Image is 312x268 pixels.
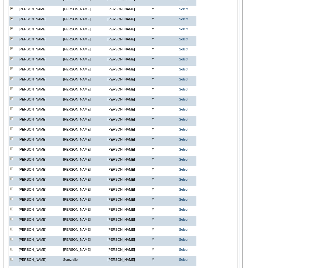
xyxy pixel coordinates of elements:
[62,156,106,163] td: [PERSON_NAME]
[62,146,106,153] td: [PERSON_NAME]
[179,17,188,21] a: Select
[62,176,106,183] td: [PERSON_NAME]
[10,228,13,230] img: plus.gif
[179,228,188,231] a: Select
[62,66,106,73] td: [PERSON_NAME]
[62,86,106,93] td: [PERSON_NAME]
[150,76,176,83] td: Y
[150,246,176,253] td: Y
[17,116,62,123] td: [PERSON_NAME]
[17,246,62,253] td: [PERSON_NAME]
[10,107,13,110] img: plus.gif
[10,258,13,260] img: plus.gif
[17,76,62,83] td: [PERSON_NAME]
[106,16,150,23] td: [PERSON_NAME]
[150,106,176,113] td: Y
[106,46,150,53] td: [PERSON_NAME]
[179,198,188,201] a: Select
[10,67,13,70] img: plus.gif
[150,136,176,143] td: Y
[10,17,13,20] img: plus.gif
[150,66,176,73] td: Y
[106,106,150,113] td: [PERSON_NAME]
[10,198,13,200] img: plus.gif
[17,186,62,193] td: [PERSON_NAME]
[106,146,150,153] td: [PERSON_NAME]
[106,36,150,43] td: [PERSON_NAME]
[17,106,62,113] td: [PERSON_NAME]
[10,37,13,40] img: plus.gif
[150,256,176,263] td: Y
[62,76,106,83] td: [PERSON_NAME]
[62,116,106,123] td: [PERSON_NAME]
[150,156,176,163] td: Y
[62,126,106,133] td: [PERSON_NAME]
[10,27,13,30] img: plus.gif
[10,218,13,220] img: plus.gif
[106,156,150,163] td: [PERSON_NAME]
[150,6,176,13] td: Y
[179,67,188,71] a: Select
[10,248,13,250] img: plus.gif
[150,46,176,53] td: Y
[106,206,150,213] td: [PERSON_NAME]
[10,157,13,160] img: plus.gif
[62,6,106,13] td: [PERSON_NAME]
[106,246,150,253] td: [PERSON_NAME]
[10,137,13,140] img: plus.gif
[179,208,188,211] a: Select
[150,216,176,223] td: Y
[179,188,188,191] a: Select
[17,146,62,153] td: [PERSON_NAME]
[106,216,150,223] td: [PERSON_NAME]
[150,26,176,33] td: Y
[62,256,106,263] td: Scorziello
[179,77,188,81] a: Select
[179,167,188,171] a: Select
[10,178,13,180] img: plus.gif
[106,26,150,33] td: [PERSON_NAME]
[17,166,62,173] td: [PERSON_NAME]
[179,157,188,161] a: Select
[62,246,106,253] td: [PERSON_NAME]
[106,96,150,103] td: [PERSON_NAME]
[106,236,150,243] td: [PERSON_NAME]
[62,216,106,223] td: [PERSON_NAME]
[179,47,188,51] a: Select
[10,77,13,80] img: plus.gif
[179,248,188,251] a: Select
[150,186,176,193] td: Y
[62,106,106,113] td: [PERSON_NAME]
[179,127,188,131] a: Select
[17,66,62,73] td: [PERSON_NAME]
[179,37,188,41] a: Select
[179,107,188,111] a: Select
[179,147,188,151] a: Select
[179,137,188,141] a: Select
[106,56,150,63] td: [PERSON_NAME]
[10,167,13,170] img: plus.gif
[17,196,62,203] td: [PERSON_NAME]
[179,7,188,11] a: Select
[17,236,62,243] td: [PERSON_NAME]
[150,206,176,213] td: Y
[106,126,150,133] td: [PERSON_NAME]
[106,226,150,233] td: [PERSON_NAME]
[17,56,62,63] td: [PERSON_NAME]
[10,97,13,100] img: plus.gif
[17,156,62,163] td: [PERSON_NAME]
[106,186,150,193] td: [PERSON_NAME]
[17,36,62,43] td: [PERSON_NAME]
[179,27,188,31] a: Select
[62,166,106,173] td: [PERSON_NAME]
[62,46,106,53] td: [PERSON_NAME]
[106,176,150,183] td: [PERSON_NAME]
[150,176,176,183] td: Y
[179,258,188,261] a: Select
[17,176,62,183] td: [PERSON_NAME]
[17,226,62,233] td: [PERSON_NAME]
[62,16,106,23] td: [PERSON_NAME]
[106,256,150,263] td: [PERSON_NAME]
[10,7,13,10] img: plus.gif
[106,86,150,93] td: [PERSON_NAME]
